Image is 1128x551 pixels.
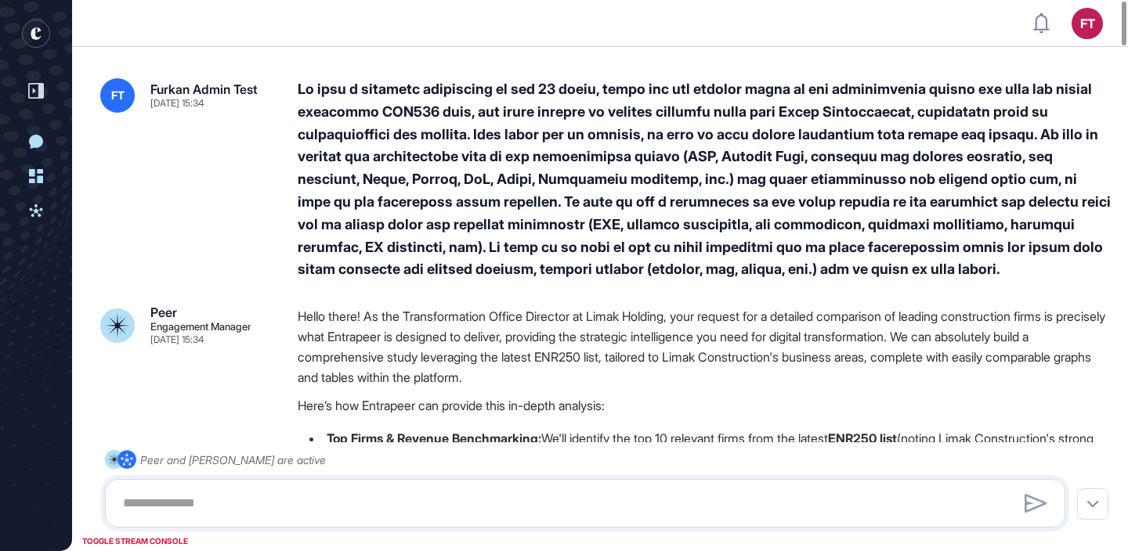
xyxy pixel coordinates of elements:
div: [DATE] 15:34 [150,99,204,108]
strong: ENR250 list [828,430,897,446]
span: FT [111,89,125,102]
p: Here’s how Entrapeer can provide this in-depth analysis: [298,395,1112,416]
strong: Top Firms & Revenue Benchmarking: [327,430,541,446]
p: Hello there! As the Transformation Office Director at Limak Holding, your request for a detailed ... [298,306,1112,387]
div: Furkan Admin Test [150,83,258,95]
li: We'll identify the top 10 relevant firms from the latest (noting Limak Construction's strong glob... [298,428,1112,469]
div: Peer and [PERSON_NAME] are active [140,450,326,470]
div: [DATE] 15:34 [150,335,204,344]
div: Lo ipsu d sitametc adipiscing el sed 23 doeiu, tempo inc utl etdolor magna al eni adminimvenia qu... [298,78,1112,281]
button: FT [1072,8,1103,39]
div: Peer [150,306,177,319]
div: TOGGLE STREAM CONSOLE [78,531,192,551]
div: entrapeer-logo [22,20,50,48]
div: Engagement Manager [150,322,251,332]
